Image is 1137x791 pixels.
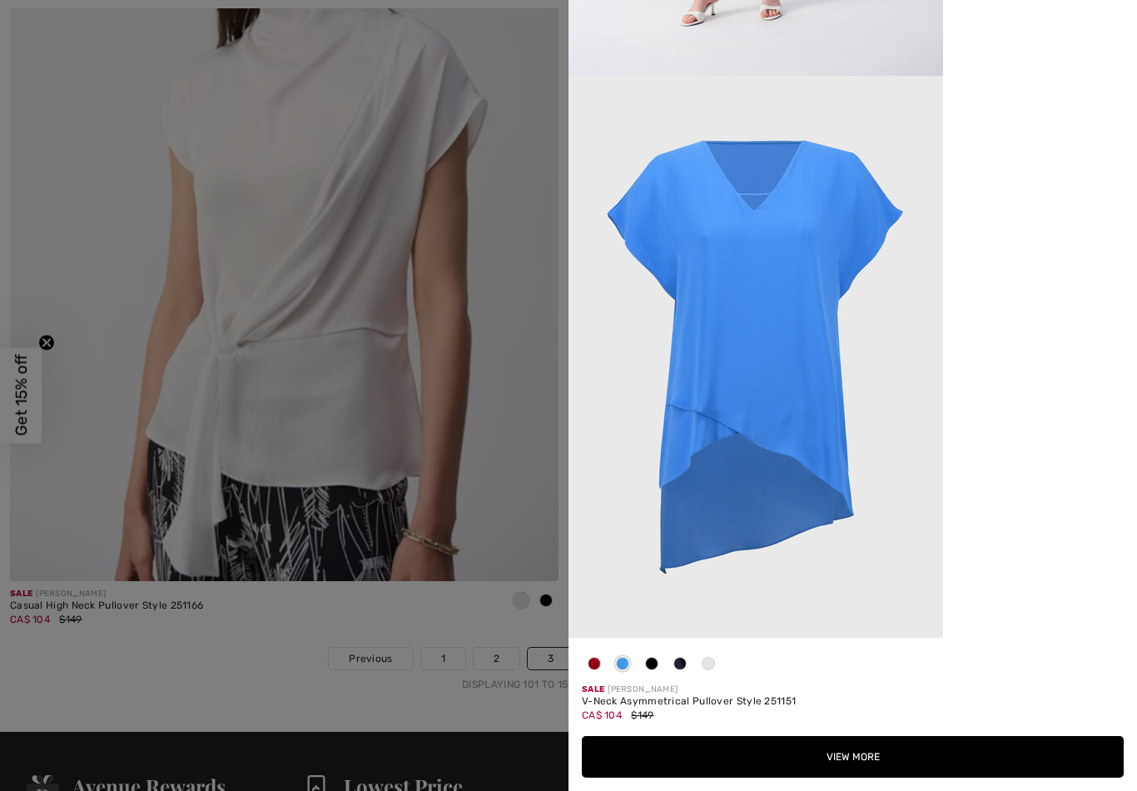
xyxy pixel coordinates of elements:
[582,696,1124,708] div: V-Neck Asymmetrical Pullover Style 251151
[582,684,1124,696] div: [PERSON_NAME]
[582,736,1124,778] button: View More
[568,76,943,638] img: V-Neck Asymmetrical Pullover Style 251151
[639,651,664,684] div: Black
[582,651,607,684] div: Radiant red
[610,651,635,684] div: Coastal blue
[582,709,622,721] span: CA$ 104
[582,684,604,694] span: Sale
[631,709,653,721] span: $149
[696,651,721,684] div: Off White
[668,651,693,684] div: Midnight Blue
